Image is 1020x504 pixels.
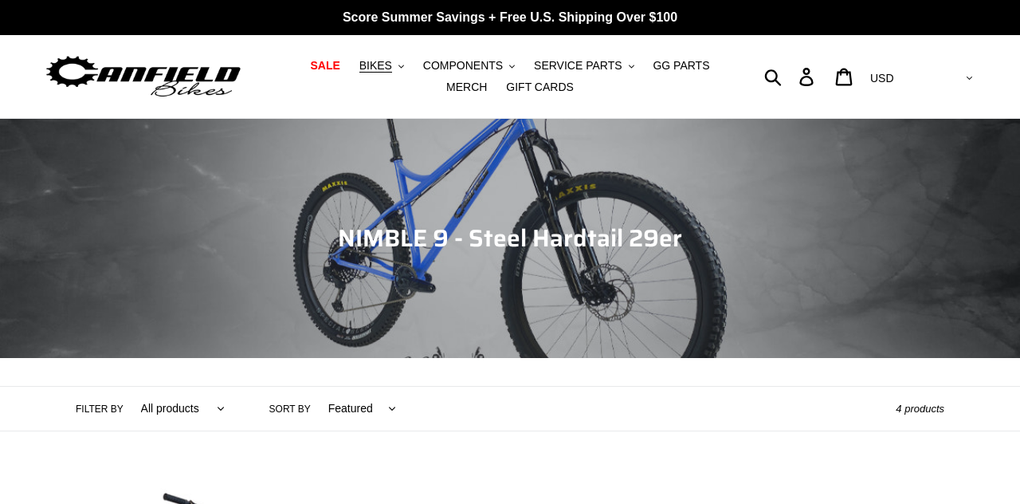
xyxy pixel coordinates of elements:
span: 4 products [896,403,944,415]
label: Filter by [76,402,124,416]
button: BIKES [351,55,412,77]
span: NIMBLE 9 - Steel Hardtail 29er [338,219,682,257]
button: SERVICE PARTS [526,55,641,77]
label: Sort by [269,402,311,416]
button: COMPONENTS [415,55,523,77]
a: GIFT CARDS [498,77,582,98]
a: SALE [302,55,347,77]
a: GG PARTS [645,55,717,77]
span: COMPONENTS [423,59,503,73]
span: MERCH [446,81,487,94]
span: GG PARTS [653,59,709,73]
span: SALE [310,59,339,73]
span: SERVICE PARTS [534,59,622,73]
span: GIFT CARDS [506,81,574,94]
span: BIKES [359,59,392,73]
img: Canfield Bikes [44,52,243,102]
a: MERCH [438,77,495,98]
